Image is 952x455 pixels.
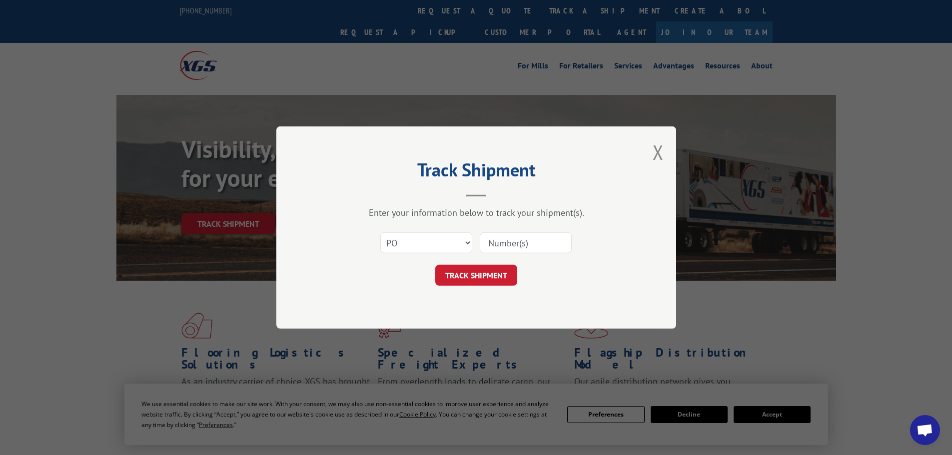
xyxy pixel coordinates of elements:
button: Close modal [653,139,664,165]
div: Enter your information below to track your shipment(s). [326,207,626,218]
button: TRACK SHIPMENT [435,265,517,286]
input: Number(s) [480,232,572,253]
h2: Track Shipment [326,163,626,182]
div: Open chat [910,415,940,445]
